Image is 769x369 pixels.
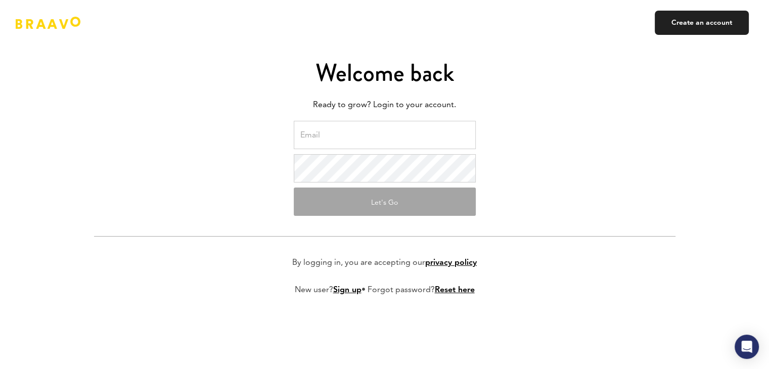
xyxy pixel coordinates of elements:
a: Create an account [655,11,749,35]
input: Email [294,121,476,149]
a: Reset here [435,286,475,294]
a: privacy policy [425,259,477,267]
span: Support [74,7,110,16]
span: Welcome back [315,56,454,90]
p: Ready to grow? Login to your account. [94,98,675,113]
p: By logging in, you are accepting our [292,257,477,269]
div: Open Intercom Messenger [735,335,759,359]
a: Sign up [333,286,361,294]
button: Let's Go [294,188,476,216]
p: New user? • Forgot password? [295,284,475,296]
